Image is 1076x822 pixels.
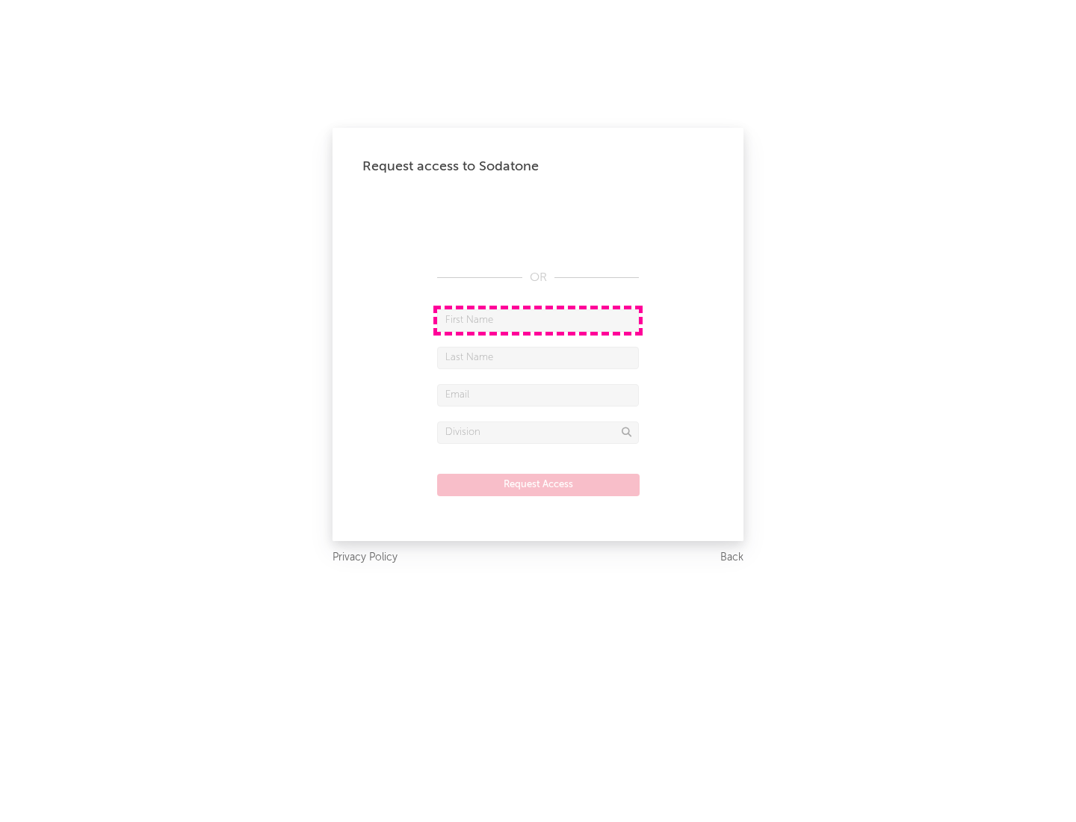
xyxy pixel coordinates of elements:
[333,548,398,567] a: Privacy Policy
[720,548,743,567] a: Back
[362,158,714,176] div: Request access to Sodatone
[437,269,639,287] div: OR
[437,474,640,496] button: Request Access
[437,421,639,444] input: Division
[437,384,639,407] input: Email
[437,309,639,332] input: First Name
[437,347,639,369] input: Last Name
